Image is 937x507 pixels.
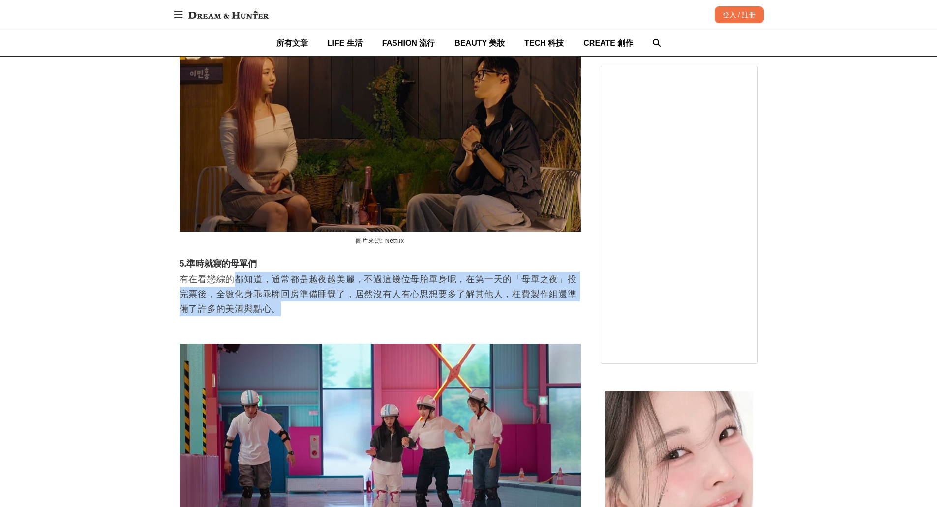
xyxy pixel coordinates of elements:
a: LIFE 生活 [328,30,363,56]
img: 《母胎單身戀愛大作戰》10個幕後小故事！載伊躲草叢是SET的？節目組最看好的是？加碼公開：全體成員IG [180,5,581,231]
a: CREATE 創作 [583,30,633,56]
a: FASHION 流行 [382,30,435,56]
h3: 5.準時就寢的母單們 [180,259,581,269]
a: TECH 科技 [524,30,564,56]
span: BEAUTY 美妝 [454,39,505,47]
a: BEAUTY 美妝 [454,30,505,56]
span: FASHION 流行 [382,39,435,47]
span: TECH 科技 [524,39,564,47]
span: 所有文章 [276,39,308,47]
span: 圖片來源: Netflix [356,238,404,244]
span: LIFE 生活 [328,39,363,47]
a: 所有文章 [276,30,308,56]
p: 有在看戀綜的都知道，通常都是越夜越美麗，不過這幾位母胎單身呢，在第一天的「母單之夜」投完票後，全數化身乖乖牌回房準備睡覺了，居然沒有人有心思想要多了解其他人，枉費製作組還準備了許多的美酒與點心。 [180,272,581,316]
div: 登入 / 註冊 [715,6,764,23]
span: CREATE 創作 [583,39,633,47]
img: Dream & Hunter [183,6,273,24]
